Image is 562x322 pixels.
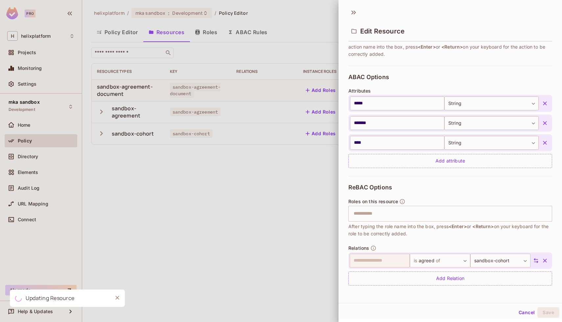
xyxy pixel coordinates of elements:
[348,199,398,204] span: Roles on this resource
[444,97,539,110] div: String
[470,254,530,268] div: sandbox-cohort
[516,307,537,318] button: Cancel
[434,255,440,266] span: of
[26,294,75,302] div: Updating Resource
[472,224,494,229] span: <Return>
[444,136,539,150] div: String
[348,74,389,80] span: ABAC Options
[348,184,392,191] span: ReBAC Options
[441,44,463,50] span: <Return>
[112,293,122,303] button: Close
[410,254,470,268] div: agreed
[348,88,371,94] span: Attributes
[444,116,539,130] div: String
[348,271,552,286] div: Add Relation
[418,44,436,50] span: <Enter>
[348,36,552,58] span: Actions are the ways a user can act on a resource, or access the resource. After typing the actio...
[537,307,559,318] button: Save
[360,27,405,35] span: Edit Resource
[348,223,552,237] span: After typing the role name into the box, press or on your keyboard for the role to be correctly a...
[414,255,418,266] span: is
[449,224,467,229] span: <Enter>
[348,246,369,251] span: Relations
[348,154,552,168] div: Add attribute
